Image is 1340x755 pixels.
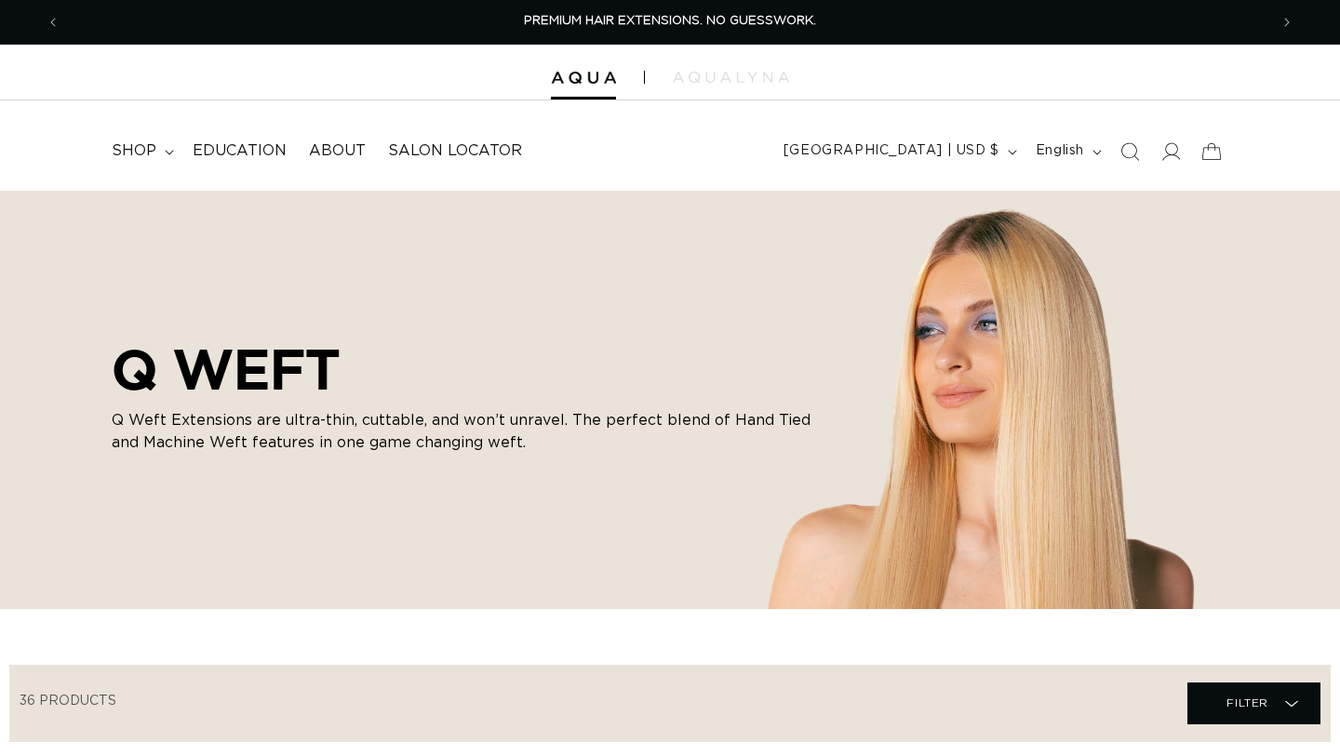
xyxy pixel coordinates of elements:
[33,5,74,40] button: Previous announcement
[1025,134,1109,169] button: English
[551,72,616,85] img: Aqua Hair Extensions
[673,72,789,83] img: aqualyna.com
[1266,5,1307,40] button: Next announcement
[112,409,819,454] p: Q Weft Extensions are ultra-thin, cuttable, and won’t unravel. The perfect blend of Hand Tied and...
[1109,131,1150,172] summary: Search
[1036,141,1084,161] span: English
[1187,682,1320,724] summary: Filter
[100,130,181,172] summary: shop
[784,141,999,161] span: [GEOGRAPHIC_DATA] | USD $
[112,141,156,161] span: shop
[193,141,287,161] span: Education
[377,130,533,172] a: Salon Locator
[772,134,1025,169] button: [GEOGRAPHIC_DATA] | USD $
[20,695,116,708] span: 36 products
[388,141,522,161] span: Salon Locator
[1226,685,1268,721] span: Filter
[112,337,819,402] h2: Q WEFT
[524,15,816,27] span: PREMIUM HAIR EXTENSIONS. NO GUESSWORK.
[181,130,298,172] a: Education
[309,141,366,161] span: About
[298,130,377,172] a: About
